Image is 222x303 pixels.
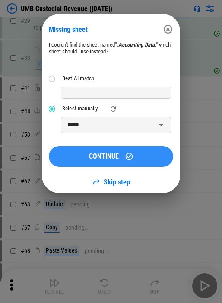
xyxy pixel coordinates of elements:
[115,41,158,48] strong: ". "
[92,178,130,186] a: Skip step
[62,106,98,112] div: Select manually
[49,41,173,56] p: I couldn't find the sheet named which sheet should I use instead?
[89,153,119,160] span: CONTINUE
[154,118,168,132] button: Open
[107,103,119,115] button: refresh
[49,25,159,34] div: Missing sheet
[62,75,94,82] div: Best AI match
[118,41,156,48] em: Accounting Data.
[49,146,173,167] button: CONTINUE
